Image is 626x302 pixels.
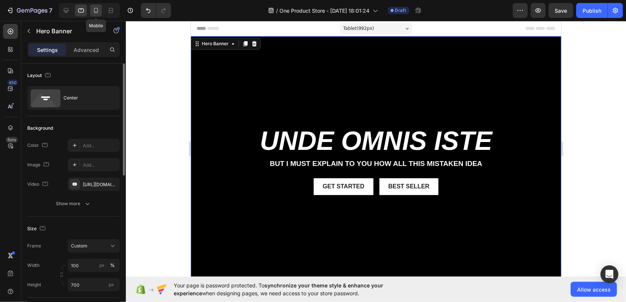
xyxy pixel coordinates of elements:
[395,7,406,14] span: Draft
[27,71,52,81] div: Layout
[37,46,58,54] p: Settings
[71,243,87,249] span: Custom
[27,125,53,132] div: Background
[110,262,115,269] div: %
[74,46,99,54] p: Advanced
[27,262,40,269] label: Width
[83,162,118,169] div: Add...
[97,261,106,270] button: %
[6,137,18,143] div: Beta
[68,259,120,272] input: px%
[27,160,51,170] div: Image
[27,141,49,151] div: Color
[571,282,617,297] button: Allow access
[280,7,370,15] span: One Product Store - [DATE] 18:01:24
[49,6,52,15] p: 7
[549,3,573,18] button: Save
[63,89,109,107] div: Center
[36,27,100,36] p: Hero Banner
[27,224,47,234] div: Size
[27,197,120,210] button: Show more
[555,7,567,14] span: Save
[109,282,114,287] span: px
[601,265,619,283] div: Open Intercom Messenger
[108,261,117,270] button: px
[3,3,56,18] button: 7
[68,239,120,253] button: Custom
[583,7,601,15] div: Publish
[174,282,383,296] span: synchronize your theme style & enhance your experience
[68,278,120,292] input: px
[198,162,239,170] div: Best Seller
[99,262,105,269] div: px
[141,3,171,18] div: Undo/Redo
[9,19,39,26] div: Hero Banner
[27,243,41,249] label: Frame
[276,7,278,15] span: /
[7,80,18,86] div: 450
[27,281,41,288] label: Height
[83,181,118,188] div: [URL][DOMAIN_NAME]
[27,179,50,189] div: Video
[576,3,608,18] button: Publish
[577,286,611,293] span: Allow access
[191,21,561,277] iframe: Design area
[83,142,118,149] div: Add...
[174,281,412,297] span: Your page is password protected. To when designing pages, we need access to your store password.
[56,200,91,207] div: Show more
